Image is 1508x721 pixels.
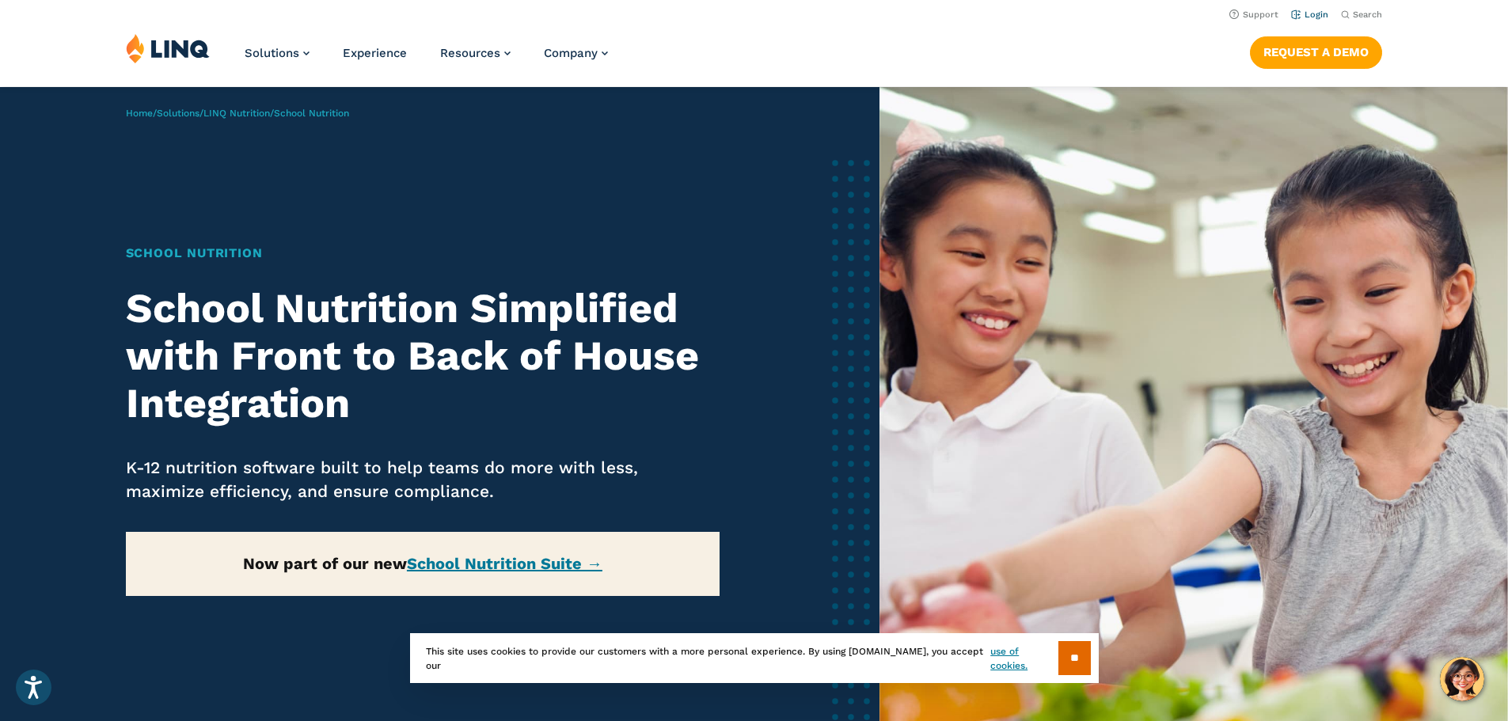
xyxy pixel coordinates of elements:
a: use of cookies. [990,644,1058,673]
span: Search [1353,9,1382,20]
nav: Primary Navigation [245,33,608,85]
span: Company [544,46,598,60]
strong: Now part of our new [243,554,602,573]
a: Home [126,108,153,119]
span: Solutions [245,46,299,60]
span: Resources [440,46,500,60]
h2: School Nutrition Simplified with Front to Back of House Integration [126,285,720,427]
a: Login [1291,9,1328,20]
h1: School Nutrition [126,244,720,263]
a: Solutions [245,46,310,60]
button: Hello, have a question? Let’s chat. [1440,657,1484,701]
a: Request a Demo [1250,36,1382,68]
a: LINQ Nutrition [203,108,270,119]
span: / / / [126,108,349,119]
a: Support [1229,9,1278,20]
a: Solutions [157,108,199,119]
p: K-12 nutrition software built to help teams do more with less, maximize efficiency, and ensure co... [126,456,720,503]
a: Experience [343,46,407,60]
a: Resources [440,46,511,60]
a: Company [544,46,608,60]
nav: Button Navigation [1250,33,1382,68]
span: School Nutrition [274,108,349,119]
a: School Nutrition Suite → [407,554,602,573]
img: LINQ | K‑12 Software [126,33,210,63]
button: Open Search Bar [1341,9,1382,21]
div: This site uses cookies to provide our customers with a more personal experience. By using [DOMAIN... [410,633,1099,683]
